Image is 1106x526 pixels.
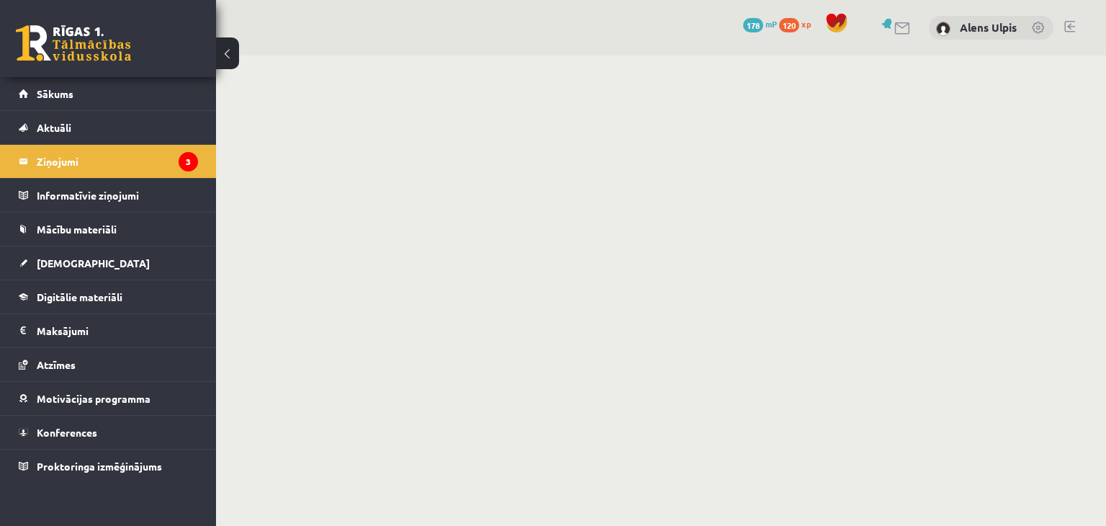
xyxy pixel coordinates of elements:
a: Mācību materiāli [19,213,198,246]
span: mP [765,18,777,30]
span: Digitālie materiāli [37,290,122,303]
a: Rīgas 1. Tālmācības vidusskola [16,25,131,61]
span: [DEMOGRAPHIC_DATA] [37,257,150,269]
a: 120 xp [779,18,818,30]
span: Konferences [37,426,97,439]
a: Informatīvie ziņojumi [19,179,198,212]
a: Digitālie materiāli [19,280,198,313]
img: Alens Ulpis [936,22,950,36]
a: Motivācijas programma [19,382,198,415]
span: 178 [743,18,763,32]
i: 3 [179,152,198,171]
a: Ziņojumi3 [19,145,198,178]
a: Proktoringa izmēģinājums [19,450,198,483]
span: xp [801,18,811,30]
span: 120 [779,18,799,32]
a: Maksājumi [19,314,198,347]
a: Atzīmes [19,348,198,381]
legend: Ziņojumi [37,145,198,178]
legend: Maksājumi [37,314,198,347]
a: Konferences [19,416,198,449]
span: Proktoringa izmēģinājums [37,460,162,473]
span: Motivācijas programma [37,392,150,405]
span: Sākums [37,87,73,100]
legend: Informatīvie ziņojumi [37,179,198,212]
a: Sākums [19,77,198,110]
span: Mācību materiāli [37,223,117,236]
a: Alens Ulpis [960,20,1017,35]
span: Atzīmes [37,358,76,371]
a: Aktuāli [19,111,198,144]
a: [DEMOGRAPHIC_DATA] [19,246,198,280]
span: Aktuāli [37,121,71,134]
a: 178 mP [743,18,777,30]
